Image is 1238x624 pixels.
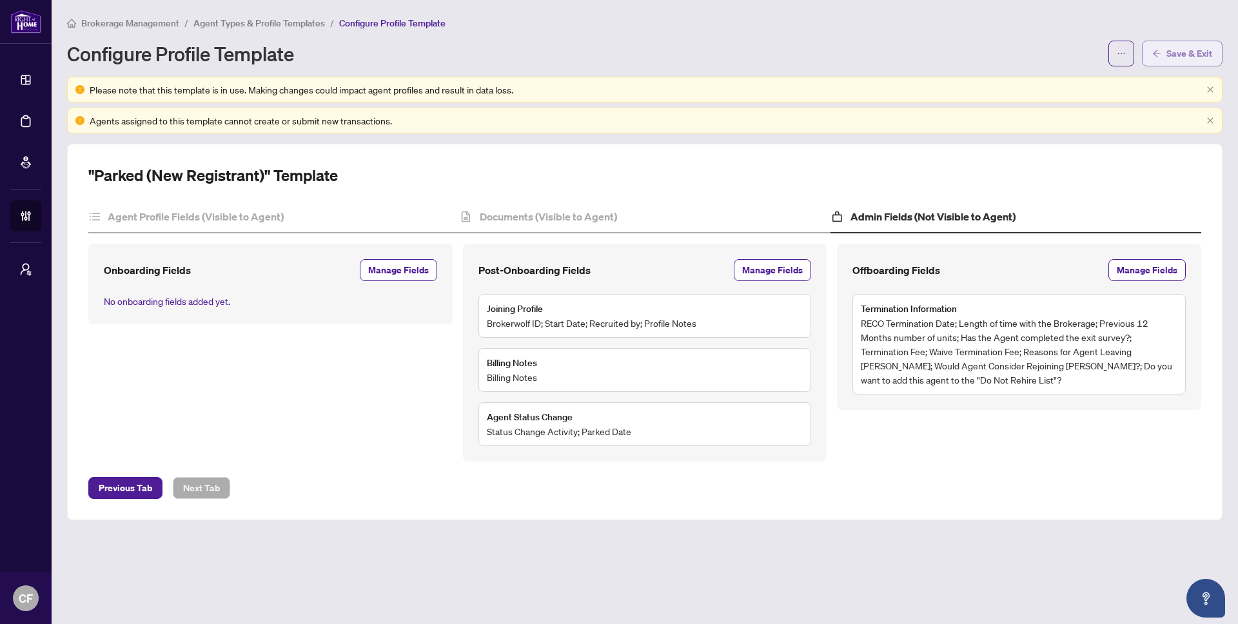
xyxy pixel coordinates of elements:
span: close [1206,86,1214,93]
button: close [1206,86,1214,94]
h4: Admin Fields (Not Visible to Agent) [850,209,1016,224]
h2: "Parked (New Registrant)" Template [88,165,338,186]
span: Brokerage Management [81,17,179,29]
span: Manage Fields [742,260,803,280]
div: Please note that this template is in use. Making changes could impact agent profiles and result i... [90,83,1201,97]
h4: Onboarding Fields [104,262,191,278]
span: No onboarding fields added yet. [104,295,230,307]
span: Billing Notes [487,370,537,384]
li: / [330,15,334,30]
h4: Agent Profile Fields (Visible to Agent) [108,209,284,224]
h5: Billing Notes [487,356,537,370]
span: Manage Fields [1117,260,1177,280]
span: Agent Types & Profile Templates [193,17,325,29]
span: exclamation-circle [75,116,84,125]
span: exclamation-circle [75,85,84,94]
h4: Offboarding Fields [852,262,940,278]
h5: Joining Profile [487,302,543,316]
span: Save & Exit [1166,43,1212,64]
button: Open asap [1186,579,1225,618]
button: Manage Fields [360,259,437,281]
span: Previous Tab [99,478,152,498]
h4: Documents (Visible to Agent) [480,209,617,224]
span: CF [19,589,33,607]
button: Previous Tab [88,477,162,499]
button: Manage Fields [1108,259,1186,281]
button: close [1206,117,1214,125]
span: arrow-left [1152,49,1161,58]
span: user-switch [19,263,32,276]
span: Status Change Activity; Parked Date [487,424,631,438]
span: Configure Profile Template [339,17,446,29]
button: Save & Exit [1142,41,1223,66]
span: Brokerwolf ID; Start Date; Recruited by; Profile Notes [487,316,696,330]
span: ellipsis [1117,49,1126,58]
span: close [1206,117,1214,124]
h5: Agent Status Change [487,410,573,424]
h1: Configure Profile Template [67,43,294,64]
div: Agents assigned to this template cannot create or submit new transactions. [90,113,1201,128]
button: Manage Fields [734,259,811,281]
span: RECO Termination Date; Length of time with the Brokerage; Previous 12 Months number of units; Has... [861,316,1177,387]
h4: Post-Onboarding Fields [478,262,591,278]
span: home [67,19,76,28]
button: Next Tab [173,477,230,499]
span: Manage Fields [368,260,429,280]
li: / [184,15,188,30]
h5: Termination Information [861,302,957,316]
img: logo [10,10,41,34]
